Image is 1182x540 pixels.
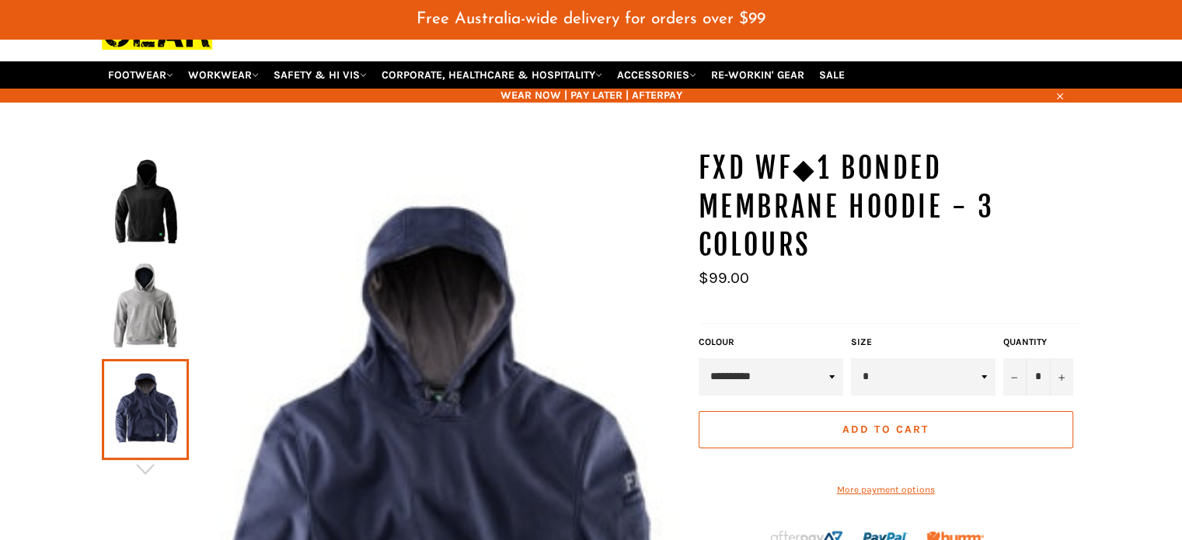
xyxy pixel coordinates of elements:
a: WORKWEAR [182,61,265,89]
span: WEAR NOW | PAY LATER | AFTERPAY [102,88,1081,103]
label: Quantity [1003,336,1073,349]
span: $99.00 [699,269,749,287]
button: Add to Cart [699,411,1073,448]
a: RE-WORKIN' GEAR [705,61,811,89]
span: Add to Cart [842,423,929,436]
span: Free Australia-wide delivery for orders over $99 [417,11,765,27]
a: CORPORATE, HEALTHCARE & HOSPITALITY [375,61,608,89]
label: Size [851,336,995,349]
img: FXD WF◆1 BONDED MEMBRANE HOODIE - workin gear [110,159,181,244]
a: SALE [813,61,851,89]
a: SAFETY & HI VIS [267,61,373,89]
a: More payment options [699,483,1073,496]
label: COLOUR [699,336,843,349]
img: FXD WF◆1 BONDED MEMBRANE HOODIE - workin gear [110,263,181,348]
h1: FXD WF◆1 Bonded Membrane Hoodie - 3 Colours [699,149,1081,265]
button: Increase item quantity by one [1050,358,1073,395]
a: FOOTWEAR [102,61,180,89]
button: Reduce item quantity by one [1003,358,1027,395]
a: ACCESSORIES [611,61,703,89]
